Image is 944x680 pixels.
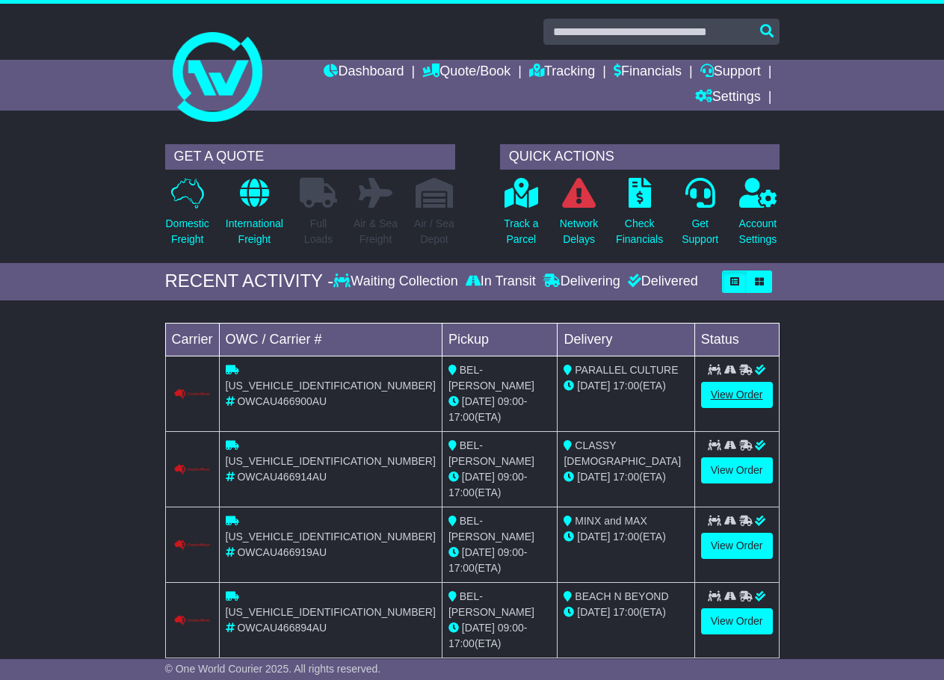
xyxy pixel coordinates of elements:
img: Couriers_Please.png [173,389,211,401]
p: Domestic Freight [166,216,209,247]
span: [DATE] [462,471,495,483]
a: Quote/Book [422,60,510,85]
img: Couriers_Please.png [173,615,211,627]
span: [DATE] [462,546,495,558]
a: InternationalFreight [225,177,284,256]
span: BEL-[PERSON_NAME] [448,590,534,618]
span: 17:00 [448,562,475,574]
div: - (ETA) [448,545,552,576]
a: Settings [695,85,761,111]
a: Track aParcel [503,177,539,256]
p: Account Settings [739,216,777,247]
a: View Order [701,457,773,483]
span: BEL-[PERSON_NAME] [448,364,534,392]
span: OWCAU466894AU [237,622,327,634]
p: Check Financials [616,216,663,247]
div: QUICK ACTIONS [500,144,780,170]
span: 17:00 [448,486,475,498]
span: [DATE] [577,606,610,618]
p: Get Support [682,216,718,247]
span: 09:00 [498,622,524,634]
span: 17:00 [613,606,639,618]
span: [US_VEHICLE_IDENTIFICATION_NUMBER] [226,606,436,618]
span: [DATE] [577,531,610,543]
span: 09:00 [498,546,524,558]
p: Network Delays [560,216,598,247]
div: In Transit [462,273,540,290]
div: RECENT ACTIVITY - [165,271,334,292]
span: [DATE] [577,471,610,483]
span: OWCAU466919AU [237,546,327,558]
td: Status [694,323,779,356]
a: CheckFinancials [615,177,664,256]
td: OWC / Carrier # [219,323,442,356]
span: 17:00 [613,380,639,392]
p: Track a Parcel [504,216,538,247]
span: [DATE] [462,395,495,407]
span: © One World Courier 2025. All rights reserved. [165,663,381,675]
div: - (ETA) [448,469,552,501]
span: [DATE] [462,622,495,634]
span: 17:00 [448,411,475,423]
div: - (ETA) [448,620,552,652]
a: NetworkDelays [559,177,599,256]
div: Delivering [540,273,624,290]
span: OWCAU466900AU [237,395,327,407]
img: Couriers_Please.png [173,540,211,551]
span: PARALLEL CULTURE [575,364,678,376]
a: View Order [701,608,773,634]
div: (ETA) [564,605,688,620]
span: BEL-[PERSON_NAME] [448,515,534,543]
a: View Order [701,382,773,408]
span: [US_VEHICLE_IDENTIFICATION_NUMBER] [226,380,436,392]
a: Financials [614,60,682,85]
span: CLASSY [DEMOGRAPHIC_DATA] [564,439,681,467]
a: Tracking [529,60,595,85]
div: Waiting Collection [333,273,461,290]
span: BEACH N BEYOND [575,590,668,602]
img: Couriers_Please.png [173,464,211,476]
span: 09:00 [498,395,524,407]
a: GetSupport [681,177,719,256]
p: Full Loads [300,216,337,247]
p: Air & Sea Freight [354,216,398,247]
td: Pickup [442,323,558,356]
span: 09:00 [498,471,524,483]
div: (ETA) [564,469,688,485]
span: [US_VEHICLE_IDENTIFICATION_NUMBER] [226,531,436,543]
div: (ETA) [564,529,688,545]
a: AccountSettings [738,177,778,256]
p: Air / Sea Depot [414,216,454,247]
span: 17:00 [613,471,639,483]
span: [US_VEHICLE_IDENTIFICATION_NUMBER] [226,455,436,467]
div: (ETA) [564,378,688,394]
a: Support [700,60,761,85]
a: DomesticFreight [165,177,210,256]
span: 17:00 [613,531,639,543]
div: GET A QUOTE [165,144,455,170]
div: Delivered [624,273,698,290]
a: Dashboard [324,60,404,85]
p: International Freight [226,216,283,247]
td: Carrier [165,323,219,356]
div: - (ETA) [448,394,552,425]
span: BEL-[PERSON_NAME] [448,439,534,467]
span: OWCAU466914AU [237,471,327,483]
span: MINX and MAX [575,515,647,527]
span: [DATE] [577,380,610,392]
td: Delivery [558,323,694,356]
span: 17:00 [448,637,475,649]
a: View Order [701,533,773,559]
